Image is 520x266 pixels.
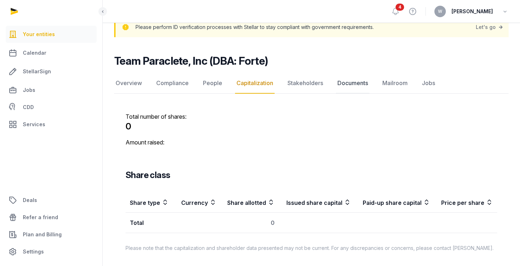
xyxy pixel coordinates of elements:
p: Please note that the capitalization and shareholder data presented may not be current. For any di... [126,245,497,252]
span: CDD [23,103,34,112]
span: Plan and Billing [23,230,62,239]
td: Total [126,213,221,233]
th: Share allotted [221,192,279,213]
a: Services [6,116,97,133]
span: Your entities [23,30,55,39]
a: Your entities [6,26,97,43]
span: Refer a friend [23,213,58,222]
a: Jobs [6,82,97,99]
td: 0 [221,213,279,233]
p: Amount raised: [126,138,212,147]
a: Refer a friend [6,209,97,226]
h2: Team Paraclete, Inc (DBA: Forte) [114,54,268,67]
iframe: Chat Widget [392,183,520,266]
span: 4 [396,4,404,11]
a: Let's go [476,22,504,32]
a: CDD [6,100,97,114]
a: Compliance [155,73,190,94]
a: People [202,73,224,94]
span: Jobs [23,86,35,94]
a: Jobs [420,73,437,94]
th: Paid-up share capital [355,192,434,213]
a: Deals [6,192,97,209]
a: Settings [6,243,97,260]
span: W [438,9,442,14]
button: W [434,6,446,17]
a: Documents [336,73,369,94]
a: Calendar [6,44,97,61]
p: Please perform ID verification processes with Stellar to stay compliant with government requireme... [136,22,374,32]
a: StellarSign [6,63,97,80]
a: Stakeholders [286,73,325,94]
p: Total number of shares: [126,112,212,132]
th: Currency [175,192,221,213]
th: Share type [126,192,175,213]
span: Settings [23,247,44,256]
span: Calendar [23,49,46,57]
a: Overview [114,73,143,94]
a: Mailroom [381,73,409,94]
span: StellarSign [23,67,51,76]
span: Services [23,120,45,129]
span: [PERSON_NAME] [452,7,493,16]
th: Issued share capital [279,192,355,213]
a: Plan and Billing [6,226,97,243]
a: Capitalization [235,73,275,94]
nav: Tabs [114,73,509,94]
span: Deals [23,196,37,205]
h3: Share class [126,169,170,181]
span: 0 [126,121,131,132]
